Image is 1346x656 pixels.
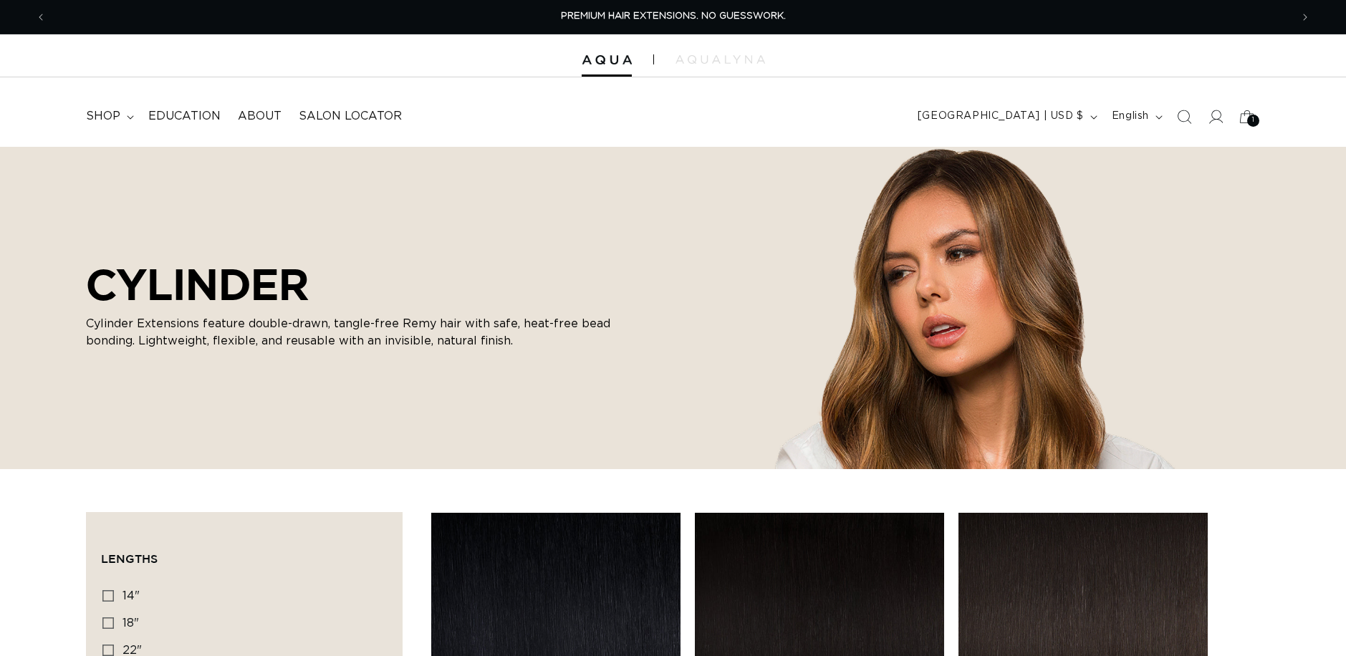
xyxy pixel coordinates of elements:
span: 14" [122,590,140,602]
span: Education [148,109,221,124]
span: [GEOGRAPHIC_DATA] | USD $ [918,109,1084,124]
p: Cylinder Extensions feature double-drawn, tangle-free Remy hair with safe, heat-free bead bonding... [86,315,630,349]
img: Aqua Hair Extensions [582,55,632,65]
img: aqualyna.com [676,55,765,64]
span: 18" [122,617,139,629]
span: About [238,109,282,124]
span: Lengths [101,552,158,565]
summary: Search [1168,101,1200,132]
button: English [1103,103,1168,130]
span: English [1112,109,1149,124]
span: 1 [1252,115,1255,127]
a: Education [140,100,229,132]
summary: Lengths (0 selected) [101,527,388,579]
h2: CYLINDER [86,259,630,309]
span: shop [86,109,120,124]
summary: shop [77,100,140,132]
a: Salon Locator [290,100,410,132]
button: Previous announcement [25,4,57,31]
button: [GEOGRAPHIC_DATA] | USD $ [909,103,1103,130]
button: Next announcement [1289,4,1321,31]
span: Salon Locator [299,109,402,124]
a: About [229,100,290,132]
span: 22" [122,645,142,656]
span: PREMIUM HAIR EXTENSIONS. NO GUESSWORK. [561,11,786,21]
